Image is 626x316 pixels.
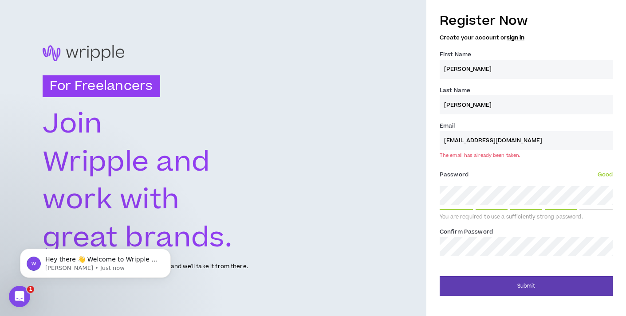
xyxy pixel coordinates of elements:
text: work with [43,180,180,219]
iframe: Intercom live chat [9,286,30,307]
div: You are required to use a sufficiently strong password. [440,214,613,221]
div: The email has already been taken. [440,152,520,159]
label: First Name [440,47,471,62]
input: Last name [440,95,613,114]
label: Last Name [440,83,470,98]
iframe: Intercom notifications message [7,230,184,292]
h5: Create your account or [440,35,613,41]
span: Good [598,171,613,179]
text: Wripple and [43,142,211,182]
button: Submit [440,276,613,296]
input: First name [440,60,613,79]
span: Password [440,171,469,179]
text: great brands. [43,218,233,257]
h3: Register Now [440,12,613,30]
a: sign in [507,34,524,42]
span: 1 [27,286,34,293]
text: Join [43,104,102,144]
input: Enter Email [440,131,613,150]
h3: For Freelancers [43,75,160,98]
label: Email [440,119,455,133]
label: Confirm Password [440,225,493,239]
